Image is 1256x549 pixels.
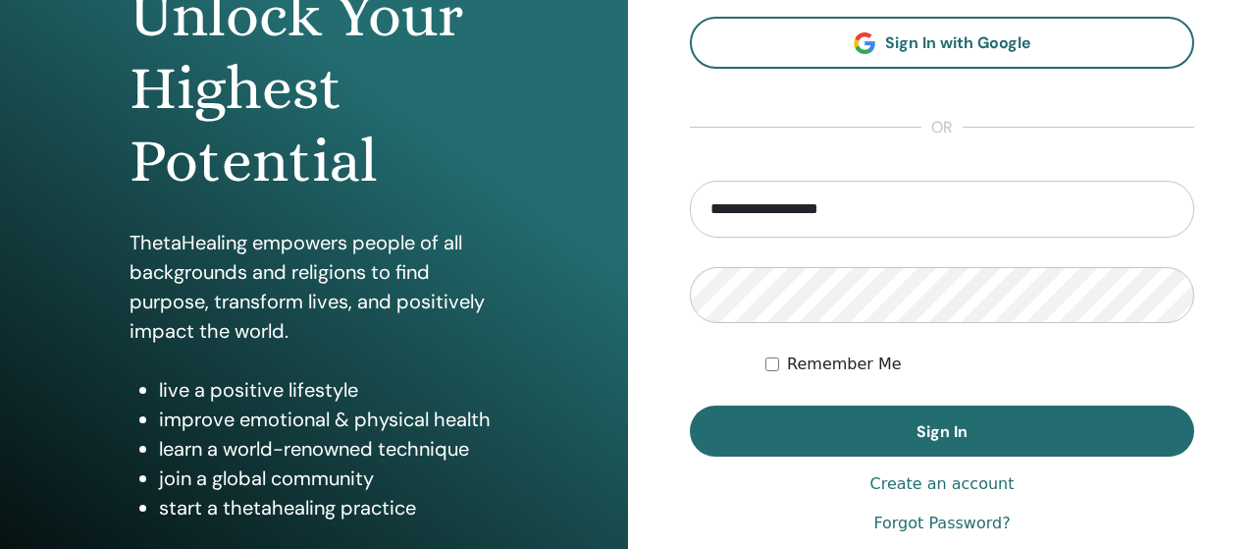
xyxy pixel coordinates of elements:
span: or [921,116,963,139]
li: live a positive lifestyle [159,375,499,405]
li: join a global community [159,464,499,493]
a: Create an account [869,472,1014,496]
li: learn a world-renowned technique [159,434,499,464]
li: improve emotional & physical health [159,405,499,434]
a: Forgot Password? [873,512,1010,535]
button: Sign In [690,406,1194,457]
li: start a thetahealing practice [159,493,499,522]
div: Keep me authenticated indefinitely or until I manually logout [765,353,1194,376]
span: Sign In with Google [885,32,1031,53]
span: Sign In [916,421,968,442]
label: Remember Me [787,353,902,376]
p: ThetaHealing empowers people of all backgrounds and religions to find purpose, transform lives, a... [130,228,499,346]
a: Sign In with Google [690,17,1194,69]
